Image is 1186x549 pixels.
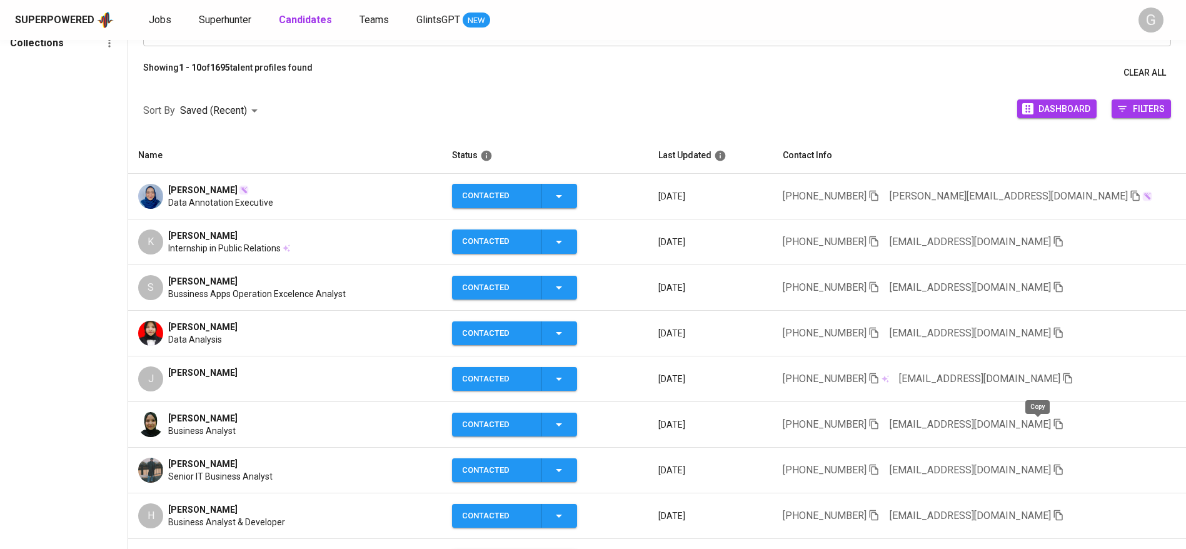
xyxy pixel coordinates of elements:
span: Data Analysis [168,333,222,346]
button: Dashboard [1017,99,1097,118]
div: Contacted [462,184,531,208]
span: [PERSON_NAME] [168,366,238,379]
p: Showing of talent profiles found [143,61,313,84]
img: app logo [97,11,114,29]
div: K [138,229,163,254]
p: [DATE] [658,418,762,431]
span: Bussiness Apps Operation Excelence Analyst [168,288,346,300]
span: Dashboard [1038,100,1090,117]
span: [PERSON_NAME] [168,229,238,242]
a: Jobs [149,13,174,28]
span: Superhunter [199,14,251,26]
div: Contacted [462,229,531,254]
p: Saved (Recent) [180,103,247,118]
span: [PHONE_NUMBER] [783,281,867,293]
div: S [138,275,163,300]
th: Status [442,138,649,174]
div: Contacted [462,504,531,528]
span: [PHONE_NUMBER] [783,327,867,339]
span: [EMAIL_ADDRESS][DOMAIN_NAME] [890,236,1051,248]
span: [PERSON_NAME] [168,412,238,425]
span: [PERSON_NAME][EMAIL_ADDRESS][DOMAIN_NAME] [890,190,1128,202]
span: Jobs [149,14,171,26]
span: [PERSON_NAME] [168,503,238,516]
p: [DATE] [658,373,762,385]
p: Sort By [143,103,175,118]
button: Clear All [1118,61,1171,84]
a: Candidates [279,13,334,28]
img: magic_wand.svg [1142,191,1152,201]
button: Contacted [452,321,577,346]
h6: Collections [10,34,64,52]
div: Superpowered [15,13,94,28]
span: [PERSON_NAME] [168,321,238,333]
span: [PERSON_NAME] [168,184,238,196]
span: Business Analyst [168,425,236,437]
a: Superhunter [199,13,254,28]
p: [DATE] [658,327,762,340]
span: Business Analyst & Developer [168,516,285,528]
button: Contacted [452,229,577,254]
button: Contacted [452,458,577,483]
span: GlintsGPT [416,14,460,26]
span: [PERSON_NAME] [168,275,238,288]
span: [EMAIL_ADDRESS][DOMAIN_NAME] [890,281,1051,293]
span: NEW [463,14,490,27]
span: [PHONE_NUMBER] [783,373,867,385]
div: Contacted [462,413,531,437]
div: J [138,366,163,391]
div: Contacted [462,458,531,483]
div: Saved (Recent) [180,99,262,123]
span: [EMAIL_ADDRESS][DOMAIN_NAME] [890,510,1051,521]
b: 1 - 10 [179,63,201,73]
b: Candidates [279,14,332,26]
img: 1e7133b61eacf708cde5c61d6e41e970.jpg [138,184,163,209]
div: Contacted [462,276,531,300]
p: [DATE] [658,510,762,522]
span: [PHONE_NUMBER] [783,418,867,430]
span: [PERSON_NAME] [168,458,238,470]
span: Clear All [1123,65,1166,81]
p: [DATE] [658,190,762,203]
div: Contacted [462,367,531,391]
img: 9caad9709cd907f27feab5a2b7f51416.png [138,458,163,483]
button: Contacted [452,504,577,528]
span: Teams [359,14,389,26]
p: [DATE] [658,236,762,248]
button: Contacted [452,276,577,300]
div: Contacted [462,321,531,346]
span: Senior IT Business Analyst [168,470,273,483]
a: Teams [359,13,391,28]
span: [PHONE_NUMBER] [783,236,867,248]
span: [EMAIL_ADDRESS][DOMAIN_NAME] [899,373,1060,385]
button: Contacted [452,413,577,437]
div: H [138,503,163,528]
th: Last Updated [648,138,772,174]
span: Filters [1133,100,1165,117]
span: [PHONE_NUMBER] [783,190,867,202]
b: 1695 [210,63,230,73]
span: Data Annotation Executive [168,196,273,209]
img: magic_wand.svg [239,185,249,195]
span: [PHONE_NUMBER] [783,464,867,476]
button: Contacted [452,184,577,208]
img: 8dea5561f8ce14ec75ad904479643718.jpg [138,321,163,346]
span: [EMAIL_ADDRESS][DOMAIN_NAME] [890,418,1051,430]
span: [EMAIL_ADDRESS][DOMAIN_NAME] [890,464,1051,476]
p: [DATE] [658,464,762,476]
span: [PHONE_NUMBER] [783,510,867,521]
th: Name [128,138,441,174]
p: [DATE] [658,281,762,294]
span: Internship in Public Relations [168,242,281,254]
button: Filters [1112,99,1171,118]
button: Contacted [452,367,577,391]
img: cca3de0117f93ad368883bf9d8eb6b1c.png [138,412,163,437]
a: Superpoweredapp logo [15,11,114,29]
span: [EMAIL_ADDRESS][DOMAIN_NAME] [890,327,1051,339]
th: Contact Info [773,138,1186,174]
a: GlintsGPT NEW [416,13,490,28]
div: G [1138,8,1163,33]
